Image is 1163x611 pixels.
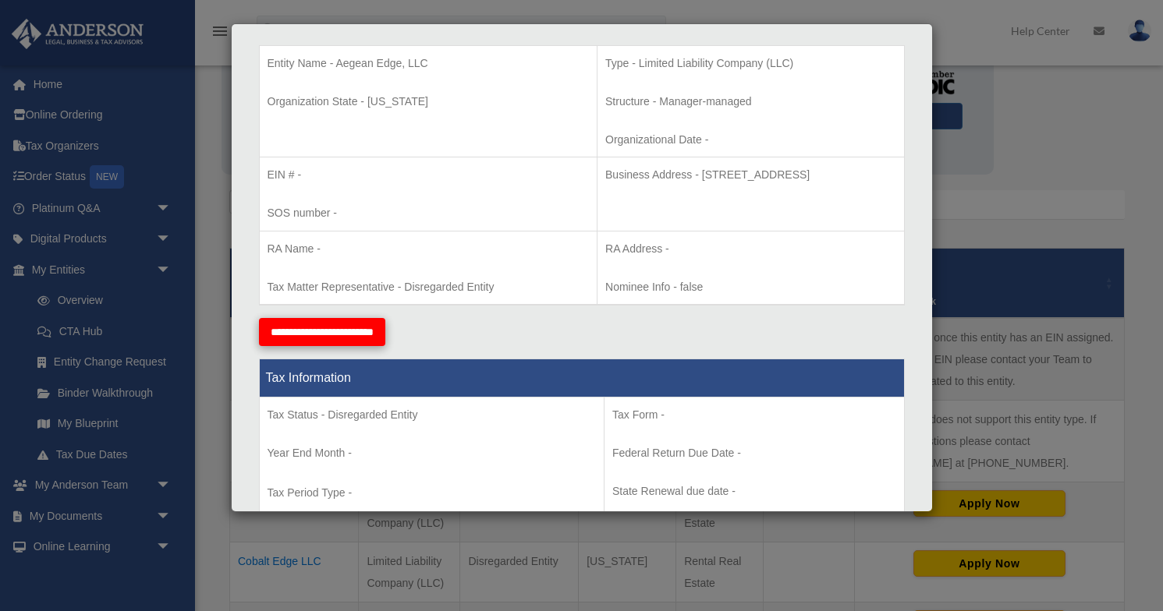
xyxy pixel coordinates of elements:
[268,239,590,259] p: RA Name -
[268,443,596,463] p: Year End Month -
[268,54,590,73] p: Entity Name - Aegean Edge, LLC
[605,92,895,111] p: Structure - Manager-managed
[605,277,895,297] p: Nominee Info - false
[259,397,604,513] td: Tax Period Type -
[268,277,590,297] p: Tax Matter Representative - Disregarded Entity
[605,54,895,73] p: Type - Limited Liability Company (LLC)
[612,482,896,501] p: State Renewal due date -
[605,130,895,150] p: Organizational Date -
[268,92,590,111] p: Organization State - [US_STATE]
[612,443,896,463] p: Federal Return Due Date -
[605,165,895,185] p: Business Address - [STREET_ADDRESS]
[259,359,904,397] th: Tax Information
[268,405,596,425] p: Tax Status - Disregarded Entity
[612,405,896,425] p: Tax Form -
[268,203,590,223] p: SOS number -
[268,165,590,185] p: EIN # -
[605,239,895,259] p: RA Address -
